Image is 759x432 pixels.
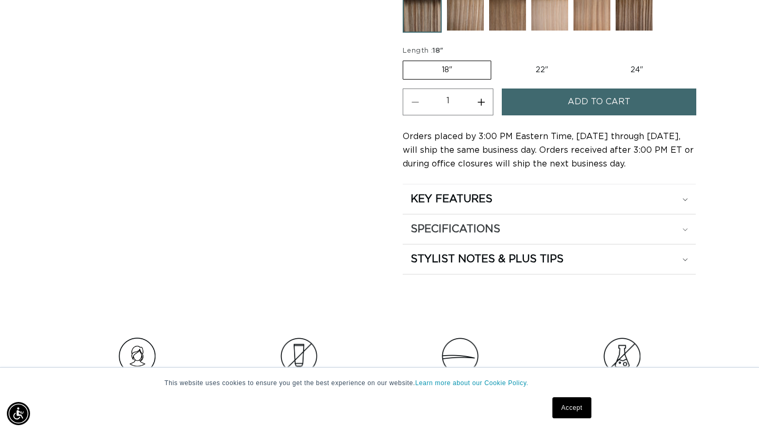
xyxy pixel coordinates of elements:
[164,378,595,388] p: This website uses cookies to ensure you get the best experience on our website.
[706,381,759,432] iframe: Chat Widget
[415,379,529,387] a: Learn more about our Cookie Policy.
[7,402,30,425] div: Accessibility Menu
[433,47,443,54] span: 18"
[411,222,500,236] h2: SPECIFICATIONS
[403,184,696,214] summary: KEY FEATURES
[592,61,682,79] label: 24"
[411,252,563,266] h2: STYLIST NOTES & PLUS TIPS
[403,214,696,244] summary: SPECIFICATIONS
[119,338,155,375] img: Hair_Icon_a70f8c6f-f1c4-41e1-8dbd-f323a2e654e6.png
[442,338,479,375] img: Clip_path_group_11631e23-4577-42dd-b462-36179a27abaf.png
[604,338,640,375] img: Group.png
[497,61,587,79] label: 22"
[568,89,630,115] span: Add to cart
[411,192,492,206] h2: KEY FEATURES
[502,89,696,115] button: Add to cart
[403,132,694,168] span: Orders placed by 3:00 PM Eastern Time, [DATE] through [DATE], will ship the same business day. Or...
[403,244,696,274] summary: STYLIST NOTES & PLUS TIPS
[280,338,317,375] img: Clip_path_group_3e966cc6-585a-453a-be60-cd6cdacd677c.png
[403,61,491,80] label: 18"
[403,46,444,56] legend: Length :
[552,397,591,418] a: Accept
